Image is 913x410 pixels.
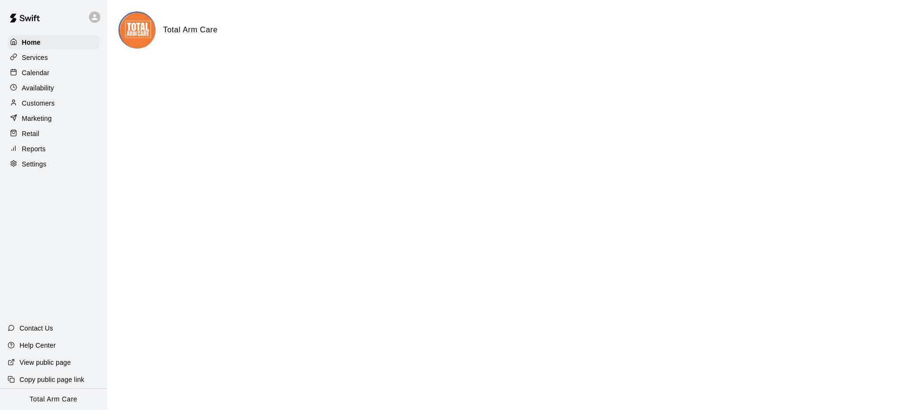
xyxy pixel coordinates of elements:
[22,129,39,138] p: Retail
[22,114,52,123] p: Marketing
[19,375,84,384] p: Copy public page link
[8,111,99,126] a: Marketing
[8,142,99,156] a: Reports
[22,53,48,62] p: Services
[19,341,56,350] p: Help Center
[8,157,99,171] a: Settings
[8,66,99,80] a: Calendar
[8,127,99,141] a: Retail
[163,24,218,36] h6: Total Arm Care
[8,81,99,95] a: Availability
[120,13,155,49] img: Total Arm Care logo
[22,68,49,78] p: Calendar
[22,144,46,154] p: Reports
[8,35,99,49] a: Home
[8,96,99,110] a: Customers
[29,394,77,404] p: Total Arm Care
[22,98,55,108] p: Customers
[22,83,54,93] p: Availability
[22,38,41,47] p: Home
[22,159,47,169] p: Settings
[19,358,71,367] p: View public page
[8,50,99,65] a: Services
[19,323,53,333] p: Contact Us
